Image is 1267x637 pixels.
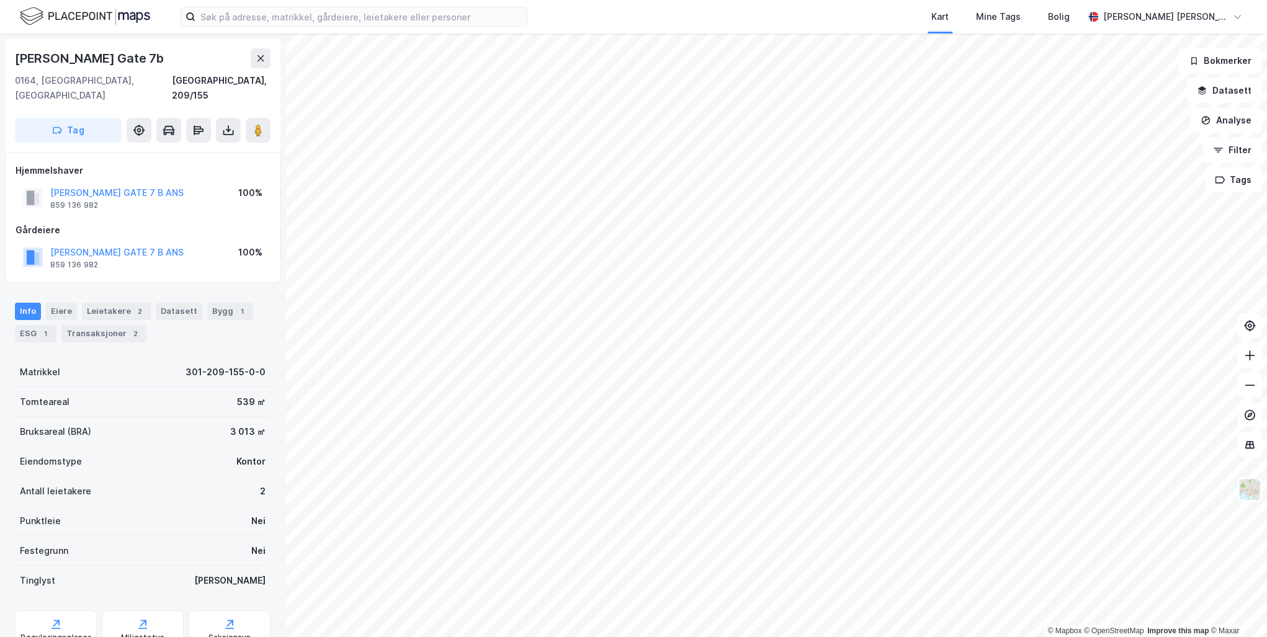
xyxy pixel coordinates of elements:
[238,185,262,200] div: 100%
[1084,626,1144,635] a: OpenStreetMap
[194,573,266,588] div: [PERSON_NAME]
[1147,626,1209,635] a: Improve this map
[20,514,61,528] div: Punktleie
[50,200,98,210] div: 859 136 982
[1178,48,1262,73] button: Bokmerker
[1103,9,1227,24] div: [PERSON_NAME] [PERSON_NAME]
[976,9,1021,24] div: Mine Tags
[82,303,151,320] div: Leietakere
[207,303,253,320] div: Bygg
[236,305,248,318] div: 1
[20,394,69,409] div: Tomteareal
[50,260,98,270] div: 859 136 982
[230,424,266,439] div: 3 013 ㎡
[1186,78,1262,103] button: Datasett
[1205,577,1267,637] div: Kontrollprogram for chat
[133,305,146,318] div: 2
[46,303,77,320] div: Eiere
[20,573,55,588] div: Tinglyst
[129,327,141,340] div: 2
[61,325,146,342] div: Transaksjoner
[1204,167,1262,192] button: Tags
[39,327,51,340] div: 1
[251,543,266,558] div: Nei
[20,424,91,439] div: Bruksareal (BRA)
[15,325,56,342] div: ESG
[1190,108,1262,133] button: Analyse
[1202,138,1262,163] button: Filter
[236,454,266,469] div: Kontor
[931,9,949,24] div: Kart
[1238,478,1261,501] img: Z
[20,484,91,499] div: Antall leietakere
[186,365,266,380] div: 301-209-155-0-0
[172,73,271,103] div: [GEOGRAPHIC_DATA], 209/155
[20,6,150,27] img: logo.f888ab2527a4732fd821a326f86c7f29.svg
[156,303,202,320] div: Datasett
[15,118,122,143] button: Tag
[16,163,270,178] div: Hjemmelshaver
[20,365,60,380] div: Matrikkel
[20,454,82,469] div: Eiendomstype
[15,303,41,320] div: Info
[238,245,262,260] div: 100%
[1047,626,1081,635] a: Mapbox
[1205,577,1267,637] iframe: Chat Widget
[20,543,68,558] div: Festegrunn
[15,48,166,68] div: [PERSON_NAME] Gate 7b
[260,484,266,499] div: 2
[237,394,266,409] div: 539 ㎡
[251,514,266,528] div: Nei
[16,223,270,238] div: Gårdeiere
[1048,9,1070,24] div: Bolig
[15,73,172,103] div: 0164, [GEOGRAPHIC_DATA], [GEOGRAPHIC_DATA]
[195,7,527,26] input: Søk på adresse, matrikkel, gårdeiere, leietakere eller personer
